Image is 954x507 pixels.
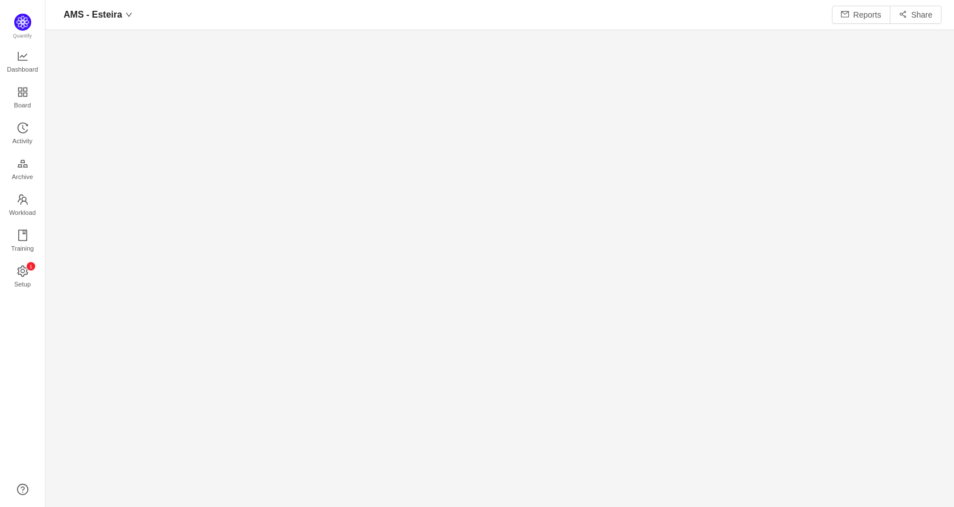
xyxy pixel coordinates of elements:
a: Board [17,87,28,110]
span: Board [14,94,31,117]
i: icon: line-chart [17,51,28,62]
span: Dashboard [7,58,38,81]
span: Training [11,237,34,260]
p: 1 [29,262,32,271]
span: Activity [12,130,32,152]
a: Workload [17,194,28,217]
i: icon: gold [17,158,28,169]
span: Workload [9,201,36,224]
a: Dashboard [17,51,28,74]
span: Setup [14,273,31,296]
a: Activity [17,123,28,146]
a: Archive [17,159,28,181]
i: icon: appstore [17,86,28,98]
i: icon: setting [17,265,28,277]
a: icon: settingSetup [17,266,28,289]
span: AMS - Esteira [64,6,122,24]
button: icon: mailReports [832,6,890,24]
i: icon: book [17,230,28,241]
a: icon: question-circle [17,484,28,495]
i: icon: down [125,11,132,18]
i: icon: team [17,194,28,205]
i: icon: history [17,122,28,134]
button: icon: share-altShare [890,6,942,24]
img: Quantify [14,14,31,31]
a: Training [17,230,28,253]
span: Archive [12,165,33,188]
sup: 1 [27,262,35,271]
span: Quantify [13,33,32,39]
